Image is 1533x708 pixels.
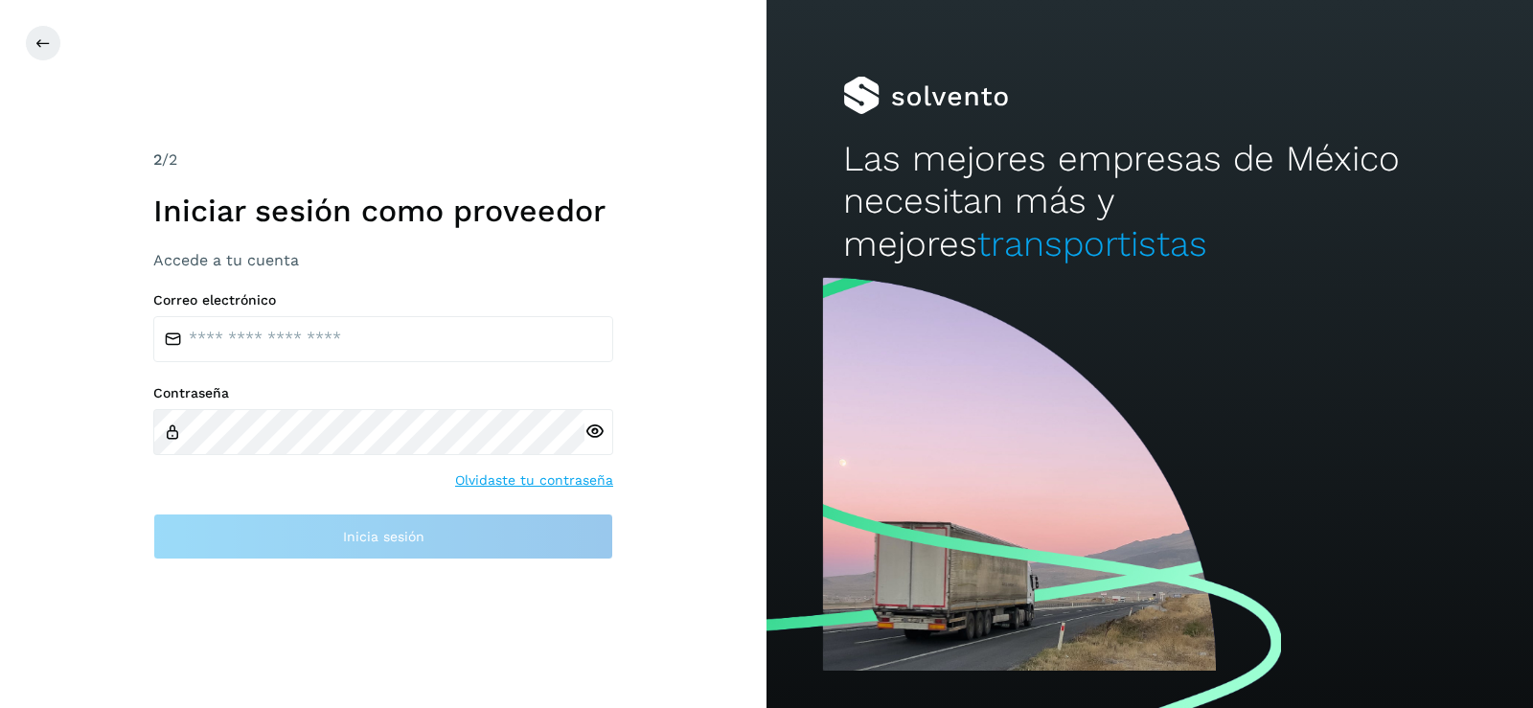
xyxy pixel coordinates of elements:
[153,193,613,229] h1: Iniciar sesión como proveedor
[153,251,613,269] h3: Accede a tu cuenta
[843,138,1456,265] h2: Las mejores empresas de México necesitan más y mejores
[153,292,613,308] label: Correo electrónico
[153,514,613,560] button: Inicia sesión
[455,470,613,491] a: Olvidaste tu contraseña
[153,150,162,169] span: 2
[343,530,424,543] span: Inicia sesión
[153,148,613,171] div: /2
[153,385,613,401] label: Contraseña
[977,223,1207,264] span: transportistas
